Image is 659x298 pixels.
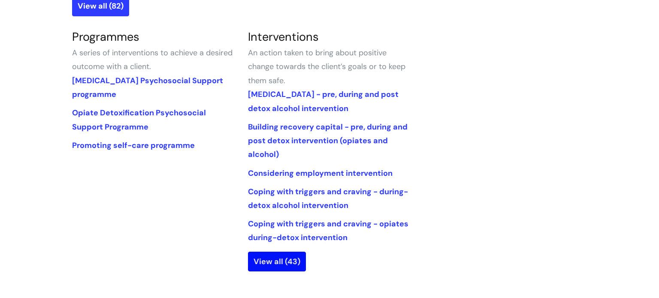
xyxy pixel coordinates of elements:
[248,122,408,160] a: Building recovery capital - pre, during and post detox intervention (opiates and alcohol)
[248,89,399,113] a: [MEDICAL_DATA] - pre, during and post detox alcohol intervention
[248,187,408,211] a: Coping with triggers and craving - during-detox alcohol intervention
[72,29,139,44] a: Programmes
[72,140,195,151] a: Promoting self-care programme
[248,29,319,44] a: Interventions
[72,108,206,132] a: Opiate Detoxification Psychosocial Support Programme
[248,48,405,86] span: An action taken to bring about positive change towards the client’s goals or to keep them safe.
[248,219,408,243] a: Coping with triggers and craving - opiates during-detox intervention
[72,48,233,72] span: A series of interventions to achieve a desired outcome with a client.
[248,252,306,271] a: View all (43)
[248,168,393,178] a: Considering employment intervention
[72,75,223,99] a: [MEDICAL_DATA] Psychosocial Support programme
